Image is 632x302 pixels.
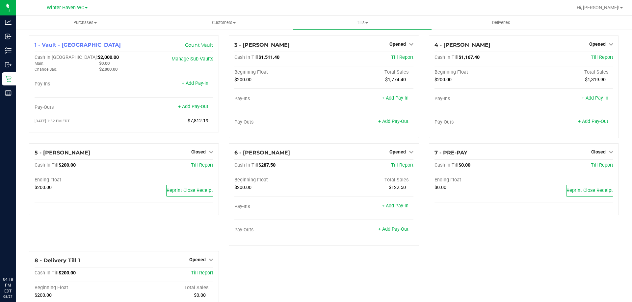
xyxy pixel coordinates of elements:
[35,150,90,156] span: 5 - [PERSON_NAME]
[234,55,258,60] span: Cash In Till
[185,42,213,48] a: Count Vault
[578,119,608,124] a: + Add Pay-Out
[382,95,408,101] a: + Add Pay-In
[483,20,519,26] span: Deliveries
[434,162,459,168] span: Cash In Till
[16,16,154,30] a: Purchases
[591,55,613,60] span: Till Report
[434,69,524,75] div: Beginning Float
[35,257,80,264] span: 8 - Delivery Till 1
[3,276,13,294] p: 04:18 PM EDT
[566,185,613,197] button: Reprint Close Receipt
[124,285,214,291] div: Total Sales
[391,55,413,60] a: Till Report
[293,20,431,26] span: Tills
[178,104,208,109] a: + Add Pay-Out
[182,81,208,86] a: + Add Pay-In
[5,47,12,54] inline-svg: Inventory
[35,285,124,291] div: Beginning Float
[35,177,124,183] div: Ending Float
[99,61,110,66] span: $0.00
[577,5,619,10] span: Hi, [PERSON_NAME]!
[16,20,154,26] span: Purchases
[59,270,76,276] span: $200.00
[234,150,290,156] span: 6 - [PERSON_NAME]
[524,69,613,75] div: Total Sales
[191,162,213,168] a: Till Report
[191,149,206,154] span: Closed
[234,204,324,210] div: Pay-Ins
[434,177,524,183] div: Ending Float
[35,185,52,190] span: $200.00
[35,42,121,48] span: 1 - Vault - [GEOGRAPHIC_DATA]
[3,294,13,299] p: 08/27
[155,20,293,26] span: Customers
[391,162,413,168] a: Till Report
[35,292,52,298] span: $200.00
[191,270,213,276] a: Till Report
[591,149,606,154] span: Closed
[582,95,608,101] a: + Add Pay-In
[5,90,12,96] inline-svg: Reports
[35,67,57,72] span: Change Bag:
[47,5,84,11] span: Winter Haven WC
[234,177,324,183] div: Beginning Float
[189,257,206,262] span: Opened
[35,81,124,87] div: Pay-Ins
[234,96,324,102] div: Pay-Ins
[234,119,324,125] div: Pay-Outs
[35,270,59,276] span: Cash In Till
[385,77,406,82] span: $1,774.40
[35,55,98,60] span: Cash In [GEOGRAPHIC_DATA]:
[566,188,613,193] span: Reprint Close Receipt
[171,56,213,62] a: Manage Sub-Vaults
[293,16,432,30] a: Tills
[5,61,12,68] inline-svg: Outbound
[434,42,490,48] span: 4 - [PERSON_NAME]
[234,227,324,233] div: Pay-Outs
[389,149,406,154] span: Opened
[194,292,206,298] span: $0.00
[382,203,408,209] a: + Add Pay-In
[459,55,480,60] span: $1,167.40
[5,19,12,26] inline-svg: Analytics
[167,188,213,193] span: Reprint Close Receipt
[434,185,446,190] span: $0.00
[154,16,293,30] a: Customers
[432,16,570,30] a: Deliveries
[324,177,413,183] div: Total Sales
[98,55,119,60] span: $2,000.00
[459,162,470,168] span: $0.00
[378,226,408,232] a: + Add Pay-Out
[166,185,213,197] button: Reprint Close Receipt
[591,162,613,168] a: Till Report
[35,61,44,66] span: Main:
[35,105,124,110] div: Pay-Outs
[389,41,406,47] span: Opened
[434,55,459,60] span: Cash In Till
[234,69,324,75] div: Beginning Float
[234,162,258,168] span: Cash In Till
[5,76,12,82] inline-svg: Retail
[99,67,118,72] span: $2,000.00
[434,119,524,125] div: Pay-Outs
[434,150,467,156] span: 7 - PRE-PAY
[5,33,12,40] inline-svg: Inbound
[234,185,251,190] span: $200.00
[585,77,606,82] span: $1,319.90
[378,119,408,124] a: + Add Pay-Out
[35,119,70,123] span: [DATE] 1:52 PM EDT
[234,77,251,82] span: $200.00
[35,162,59,168] span: Cash In Till
[59,162,76,168] span: $200.00
[389,185,406,190] span: $122.50
[589,41,606,47] span: Opened
[234,42,290,48] span: 3 - [PERSON_NAME]
[188,118,208,124] span: $7,812.19
[7,249,26,269] iframe: Resource center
